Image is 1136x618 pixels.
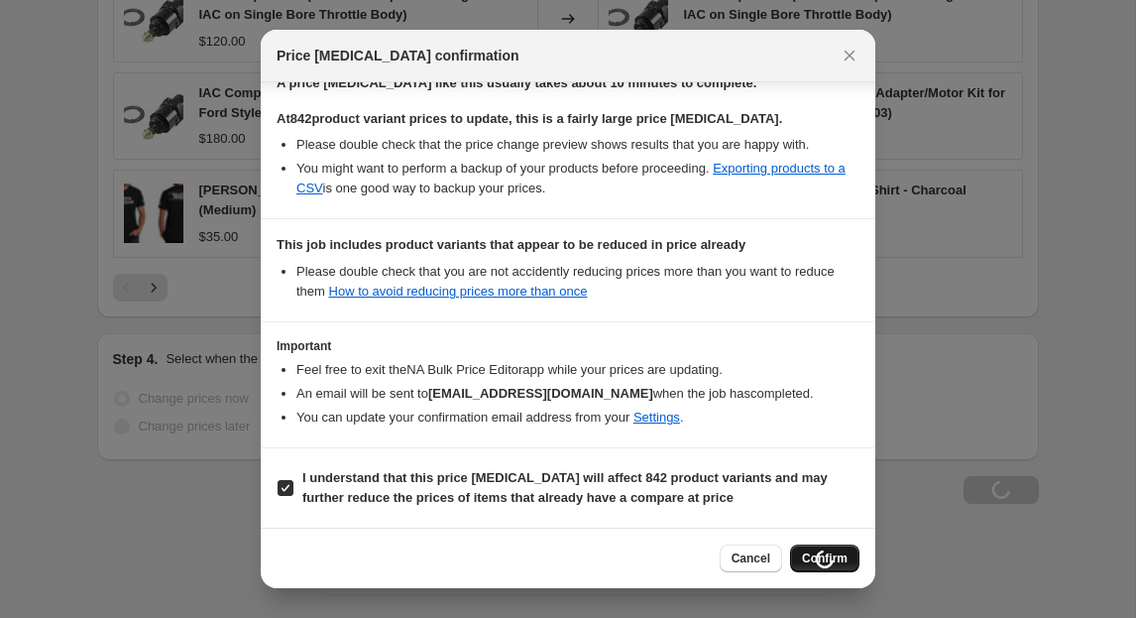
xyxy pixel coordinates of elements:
[302,470,828,505] b: I understand that this price [MEDICAL_DATA] will affect 842 product variants and may further redu...
[296,408,859,428] li: You can update your confirmation email address from your .
[277,338,859,354] h3: Important
[296,384,859,404] li: An email will be sent to when the job has completed .
[732,551,770,566] span: Cancel
[428,386,653,401] b: [EMAIL_ADDRESS][DOMAIN_NAME]
[277,46,519,65] span: Price [MEDICAL_DATA] confirmation
[277,237,745,252] b: This job includes product variants that appear to be reduced in price already
[329,284,588,299] a: How to avoid reducing prices more than once
[277,75,756,90] b: A price [MEDICAL_DATA] like this usually takes about 10 minutes to complete.
[720,545,782,572] button: Cancel
[277,111,782,126] b: At 842 product variant prices to update, this is a fairly large price [MEDICAL_DATA].
[296,262,859,302] li: Please double check that you are not accidently reducing prices more than you want to reduce them
[296,135,859,155] li: Please double check that the price change preview shows results that you are happy with.
[296,161,846,195] a: Exporting products to a CSV
[296,360,859,380] li: Feel free to exit the NA Bulk Price Editor app while your prices are updating.
[296,159,859,198] li: You might want to perform a backup of your products before proceeding. is one good way to backup ...
[836,42,863,69] button: Close
[633,410,680,425] a: Settings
